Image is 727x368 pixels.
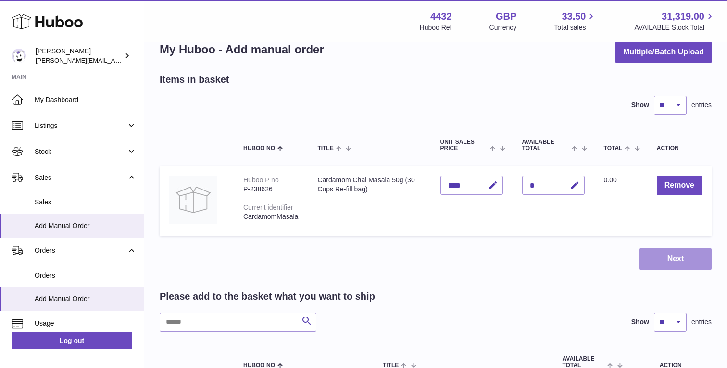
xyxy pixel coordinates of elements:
[440,139,488,152] span: Unit Sales Price
[35,121,126,130] span: Listings
[634,23,715,32] span: AVAILABLE Stock Total
[35,95,137,104] span: My Dashboard
[657,145,702,152] div: Action
[634,10,715,32] a: 31,319.00 AVAILABLE Stock Total
[691,101,712,110] span: entries
[35,221,137,230] span: Add Manual Order
[36,47,122,65] div: [PERSON_NAME]
[308,166,430,236] td: Cardamom Chai Masala 50g (30 Cups Re-fill bag)
[615,41,712,63] button: Multiple/Batch Upload
[35,294,137,304] span: Add Manual Order
[243,145,275,152] span: Huboo no
[496,10,516,23] strong: GBP
[169,176,217,224] img: Cardamom Chai Masala 50g (30 Cups Re-fill bag)
[691,317,712,327] span: entries
[35,246,126,255] span: Orders
[554,10,597,32] a: 33.50 Total sales
[522,139,570,152] span: AVAILABLE Total
[35,271,137,280] span: Orders
[35,319,137,328] span: Usage
[35,198,137,207] span: Sales
[160,290,375,303] h2: Please add to the basket what you want to ship
[662,10,704,23] span: 31,319.00
[36,56,193,64] span: [PERSON_NAME][EMAIL_ADDRESS][DOMAIN_NAME]
[631,101,649,110] label: Show
[562,10,586,23] span: 33.50
[12,49,26,63] img: akhil@amalachai.com
[160,42,324,57] h1: My Huboo - Add manual order
[489,23,517,32] div: Currency
[243,176,279,184] div: Huboo P no
[604,176,617,184] span: 0.00
[639,248,712,270] button: Next
[35,147,126,156] span: Stock
[430,10,452,23] strong: 4432
[243,203,293,211] div: Current identifier
[604,145,623,152] span: Total
[160,73,229,86] h2: Items in basket
[657,176,702,195] button: Remove
[420,23,452,32] div: Huboo Ref
[554,23,597,32] span: Total sales
[35,173,126,182] span: Sales
[243,185,298,194] div: P-238626
[631,317,649,327] label: Show
[317,145,333,152] span: Title
[12,332,132,349] a: Log out
[243,212,298,221] div: CardamomMasala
